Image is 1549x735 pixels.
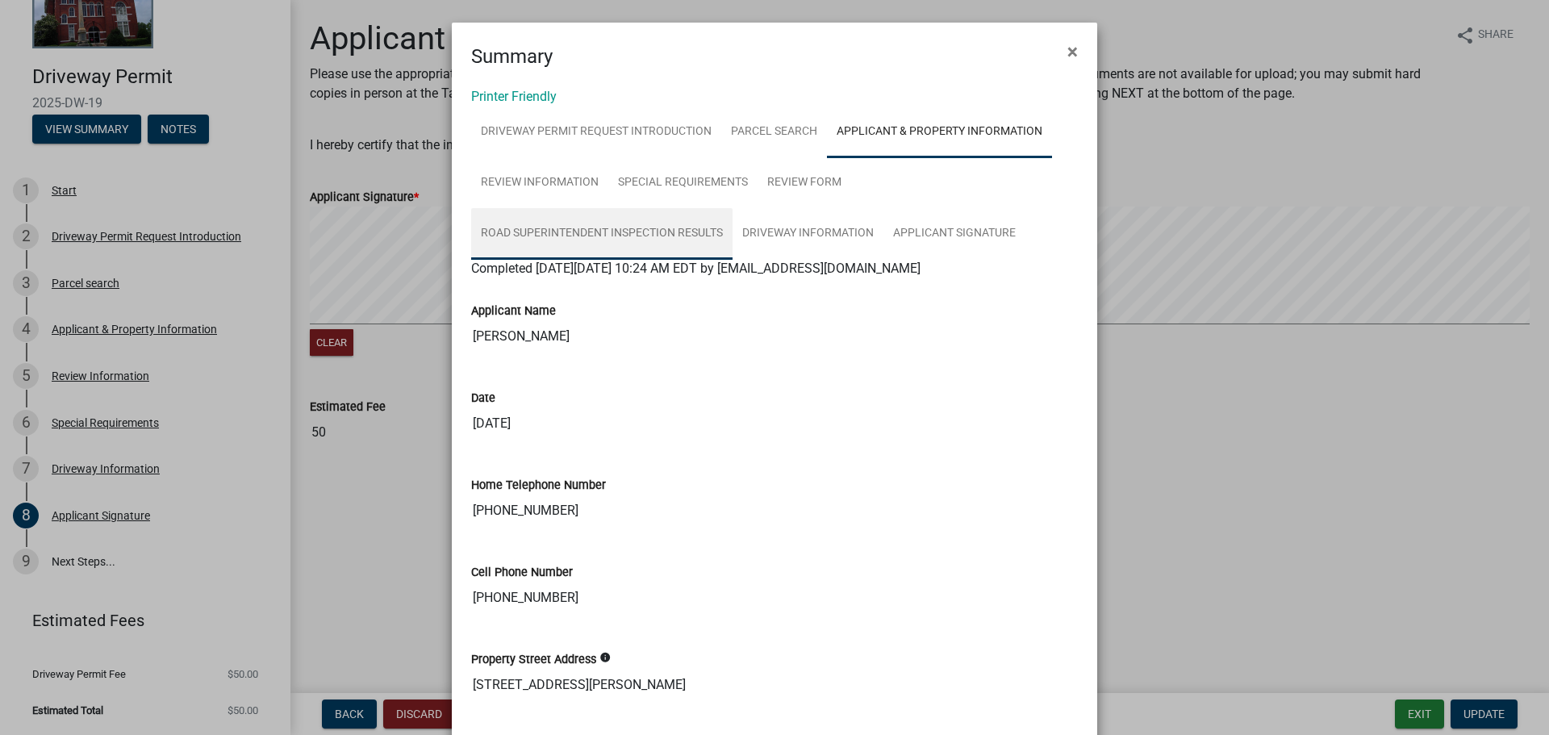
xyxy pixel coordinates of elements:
[471,306,556,317] label: Applicant Name
[471,567,573,578] label: Cell Phone Number
[471,393,495,404] label: Date
[471,89,557,104] a: Printer Friendly
[471,42,553,71] h4: Summary
[471,480,606,491] label: Home Telephone Number
[827,106,1052,158] a: Applicant & Property Information
[471,261,921,276] span: Completed [DATE][DATE] 10:24 AM EDT by [EMAIL_ADDRESS][DOMAIN_NAME]
[599,652,611,663] i: info
[721,106,827,158] a: Parcel search
[471,157,608,209] a: Review Information
[758,157,851,209] a: Review Form
[1054,29,1091,74] button: Close
[471,208,733,260] a: Road Superintendent Inspection Results
[883,208,1025,260] a: Applicant Signature
[471,106,721,158] a: Driveway Permit Request Introduction
[471,654,596,666] label: Property Street Address
[1067,40,1078,63] span: ×
[733,208,883,260] a: Driveway Information
[608,157,758,209] a: Special Requirements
